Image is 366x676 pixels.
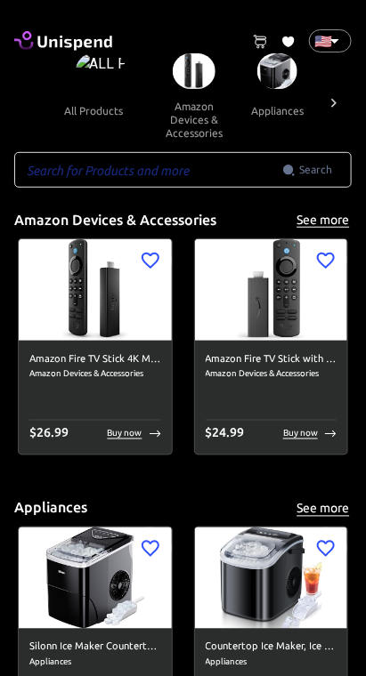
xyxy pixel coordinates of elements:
[19,527,172,629] img: Silonn Ice Maker Countertop, 9 Cubes Ready in 6 Mins, 26lbs in 24Hrs, Self-Cleaning Ice Machine w...
[314,30,323,52] p: 🇺🇸
[29,366,161,381] span: Amazon Devices & Accessories
[14,211,216,229] h5: Amazon Devices & Accessories
[29,640,161,656] h6: Silonn Ice Maker Countertop, 9 Cubes Ready in 6 Mins, 26lbs in 24Hrs, Self-Cleaning Ice Machine w...
[50,89,137,132] button: all products
[151,89,237,150] button: amazon devices & accessories
[195,239,348,341] img: Amazon Fire TV Stick with Alexa Voice Remote (includes TV controls), free &amp; live TV without c...
[283,427,318,440] p: Buy now
[14,499,87,518] h5: Appliances
[237,89,318,132] button: appliances
[173,53,216,89] img: Amazon Devices & Accessories
[19,239,172,341] img: Amazon Fire TV Stick 4K Max streaming device, Wi-Fi 6, Alexa Voice Remote (includes TV controls) ...
[295,498,352,520] button: See more
[29,656,161,670] span: Appliances
[206,656,338,670] span: Appliances
[206,640,338,656] h6: Countertop Ice Maker, Ice Maker Machine 6 Mins 9 Bullet Ice, 26.5lbs/24Hrs, Portable Ice Maker Ma...
[29,426,69,440] span: $ 26.99
[299,161,332,179] span: Search
[295,209,352,231] button: See more
[257,53,298,89] img: Appliances
[206,366,338,381] span: Amazon Devices & Accessories
[206,426,245,440] span: $ 24.99
[29,351,161,367] h6: Amazon Fire TV Stick 4K Max streaming device, Wi-Fi 6, Alexa Voice Remote (includes TV controls)
[108,427,142,440] p: Buy now
[206,351,338,367] h6: Amazon Fire TV Stick with Alexa Voice Remote (includes TV controls), free &amp; live TV without c...
[309,29,352,52] div: 🇺🇸
[76,53,126,89] img: ALL PRODUCTS
[14,152,282,188] input: Search for Products and more
[195,527,348,629] img: Countertop Ice Maker, Ice Maker Machine 6 Mins 9 Bullet Ice, 26.5lbs/24Hrs, Portable Ice Maker Ma...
